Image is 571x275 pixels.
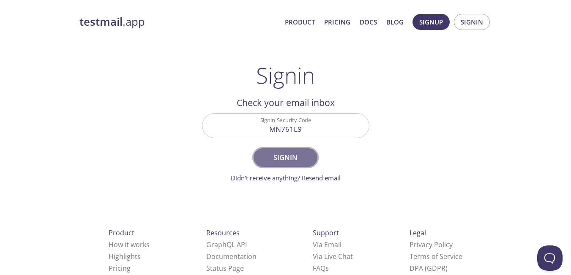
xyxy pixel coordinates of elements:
button: Signin [454,14,490,30]
a: Via Live Chat [313,252,353,261]
span: s [325,264,329,273]
button: Signin [254,148,317,167]
a: Via Email [313,240,342,249]
h2: Check your email inbox [202,95,369,110]
a: Product [285,16,315,27]
a: Terms of Service [410,252,462,261]
span: Resources [206,228,240,237]
a: How it works [109,240,150,249]
a: Privacy Policy [410,240,453,249]
span: Signin [263,152,308,163]
a: Pricing [324,16,350,27]
h1: Signin [256,63,315,88]
span: Product [109,228,134,237]
strong: testmail [79,14,123,29]
a: Status Page [206,264,244,273]
a: Docs [360,16,377,27]
a: FAQ [313,264,329,273]
a: testmail.app [79,15,278,29]
span: Support [313,228,339,237]
a: Blog [386,16,404,27]
button: Signup [413,14,450,30]
a: Highlights [109,252,141,261]
a: DPA (GDPR) [410,264,448,273]
span: Signup [419,16,443,27]
span: Signin [461,16,483,27]
a: Pricing [109,264,131,273]
a: Documentation [206,252,257,261]
a: GraphQL API [206,240,247,249]
iframe: Help Scout Beacon - Open [537,245,563,271]
a: Didn't receive anything? Resend email [231,174,341,182]
span: Legal [410,228,426,237]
